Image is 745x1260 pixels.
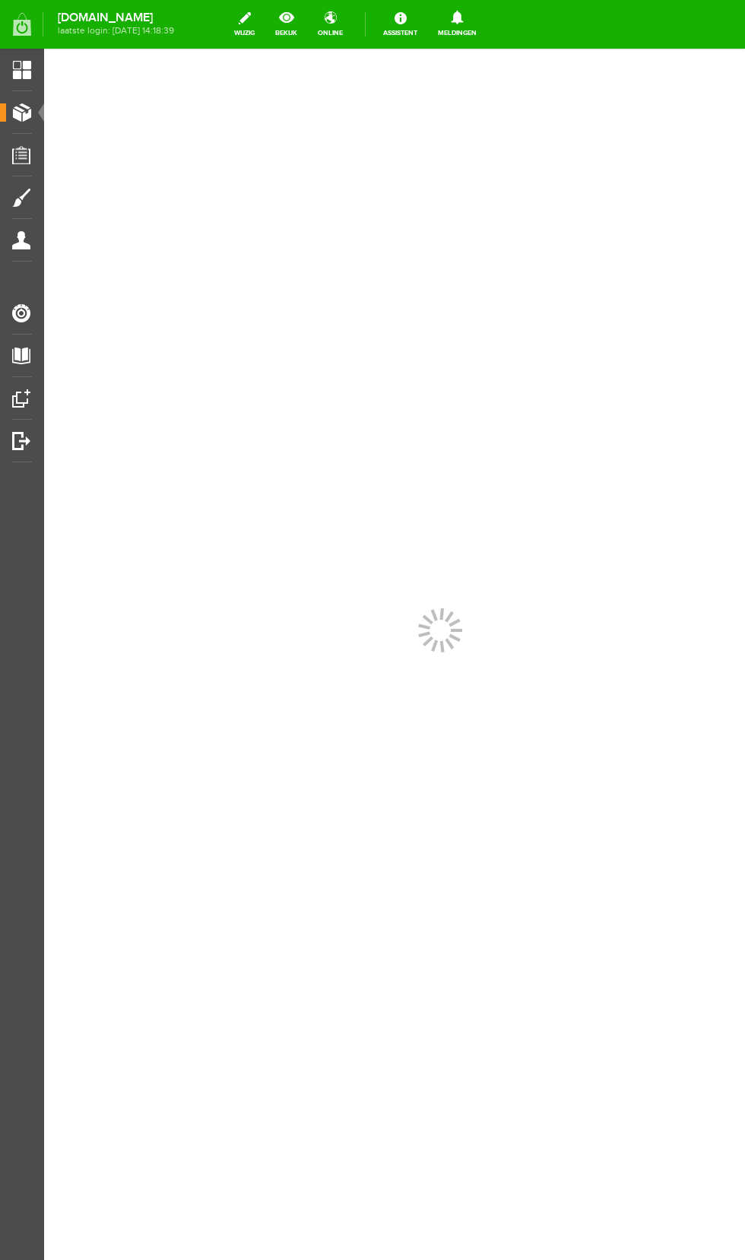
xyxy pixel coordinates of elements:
a: Assistent [374,8,426,41]
span: laatste login: [DATE] 14:18:39 [58,27,174,35]
a: wijzig [225,8,264,41]
a: Meldingen [429,8,486,41]
a: online [309,8,352,41]
strong: [DOMAIN_NAME] [58,14,174,22]
a: bekijk [266,8,306,41]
